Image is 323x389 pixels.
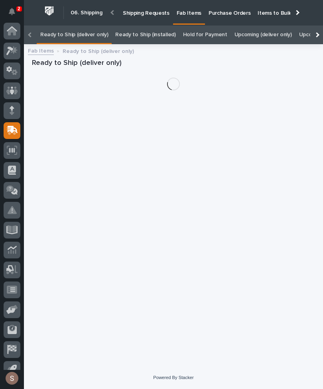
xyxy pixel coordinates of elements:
a: Powered By Stacker [153,375,193,380]
a: Ready to Ship (deliver only) [40,25,108,44]
h1: Ready to Ship (deliver only) [32,59,315,68]
button: Notifications [4,3,20,20]
p: 2 [18,6,20,12]
a: Fab Items [28,46,54,55]
p: Ready to Ship (deliver only) [63,46,134,55]
img: Workspace Logo [42,4,57,18]
button: users-avatar [4,370,20,387]
a: Hold for Payment [183,25,227,44]
div: Notifications2 [10,8,20,21]
a: Upcoming (deliver only) [234,25,292,44]
h2: 06. Shipping [71,8,102,18]
a: Ready to Ship (installed) [115,25,175,44]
